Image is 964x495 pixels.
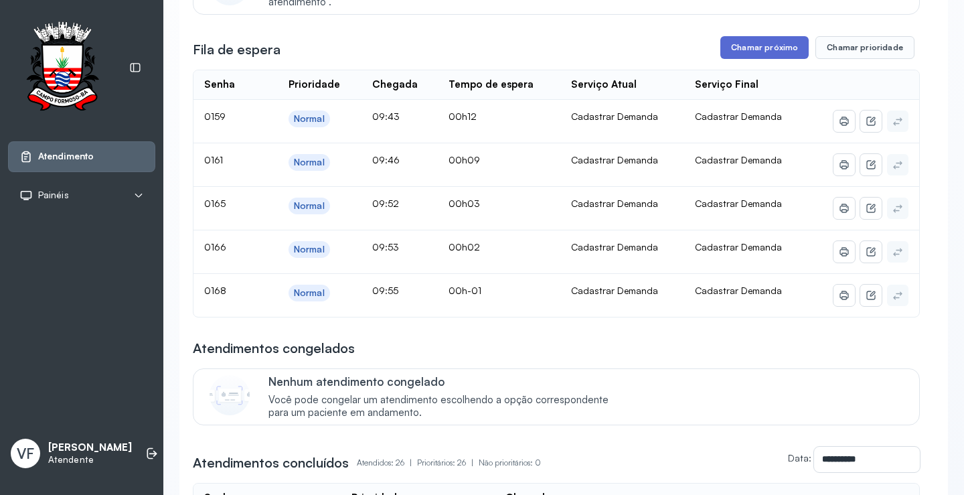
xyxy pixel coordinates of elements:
span: 00h12 [449,111,477,122]
p: Não prioritários: 0 [479,453,541,472]
span: Cadastrar Demanda [695,111,782,122]
span: 09:43 [372,111,400,122]
p: Prioritários: 26 [417,453,479,472]
div: Normal [294,113,325,125]
span: Painéis [38,190,69,201]
div: Cadastrar Demanda [571,198,674,210]
p: Nenhum atendimento congelado [268,374,623,388]
div: Serviço Final [695,78,758,91]
div: Cadastrar Demanda [571,241,674,253]
span: | [471,457,473,468]
div: Cadastrar Demanda [571,154,674,166]
span: 0159 [204,111,226,122]
p: Atendente [48,454,132,466]
span: 00h03 [449,198,480,209]
div: Normal [294,157,325,168]
span: Cadastrar Demanda [695,285,782,296]
p: Atendidos: 26 [357,453,417,472]
div: Serviço Atual [571,78,637,91]
span: Cadastrar Demanda [695,241,782,253]
span: 0161 [204,154,223,165]
div: Normal [294,287,325,299]
div: Senha [204,78,235,91]
span: 0166 [204,241,226,253]
span: 00h-01 [449,285,481,296]
span: 09:52 [372,198,399,209]
span: | [410,457,412,468]
span: 0165 [204,198,226,209]
span: 00h09 [449,154,480,165]
span: 09:55 [372,285,398,296]
p: [PERSON_NAME] [48,441,132,454]
span: 09:53 [372,241,399,253]
div: Normal [294,200,325,212]
img: Logotipo do estabelecimento [14,21,110,115]
button: Chamar próximo [720,36,809,59]
div: Cadastrar Demanda [571,111,674,123]
div: Tempo de espera [449,78,534,91]
span: Cadastrar Demanda [695,154,782,165]
div: Cadastrar Demanda [571,285,674,297]
span: 0168 [204,285,226,296]
div: Prioridade [289,78,340,91]
h3: Fila de espera [193,40,280,59]
span: 00h02 [449,241,480,253]
h3: Atendimentos congelados [193,339,355,358]
span: Cadastrar Demanda [695,198,782,209]
span: 09:46 [372,154,400,165]
div: Normal [294,244,325,255]
span: Atendimento [38,151,94,162]
div: Chegada [372,78,418,91]
label: Data: [788,452,811,464]
img: Imagem de CalloutCard [210,375,250,415]
button: Chamar prioridade [815,36,914,59]
a: Atendimento [19,150,144,163]
span: Você pode congelar um atendimento escolhendo a opção correspondente para um paciente em andamento. [268,394,623,419]
h3: Atendimentos concluídos [193,453,349,472]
